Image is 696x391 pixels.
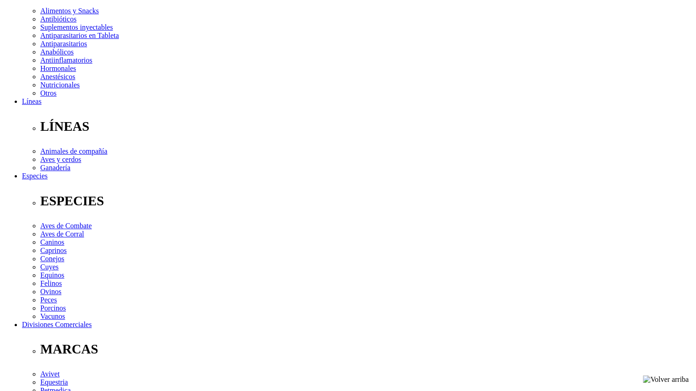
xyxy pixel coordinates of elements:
a: Antibióticos [40,15,76,23]
a: Especies [22,172,48,180]
a: Equinos [40,271,64,279]
a: Hormonales [40,64,76,72]
a: Antiinflamatorios [40,56,92,64]
p: ESPECIES [40,193,692,209]
a: Anabólicos [40,48,74,56]
a: Conejos [40,255,64,262]
a: Nutricionales [40,81,80,89]
a: Caprinos [40,246,67,254]
a: Aves de Corral [40,230,84,238]
a: Aves y cerdos [40,155,81,163]
a: Ovinos [40,288,61,295]
a: Aves de Combate [40,222,92,230]
p: MARCAS [40,342,692,357]
img: Volver arriba [643,375,689,384]
a: Anestésicos [40,73,75,80]
a: Antiparasitarios [40,40,87,48]
iframe: Brevo live chat [5,292,158,386]
a: Cuyes [40,263,59,271]
a: Caninos [40,238,64,246]
a: Felinos [40,279,62,287]
a: Antiparasitarios en Tableta [40,32,119,39]
a: Ganadería [40,164,70,171]
p: LÍNEAS [40,119,692,134]
a: Alimentos y Snacks [40,7,99,15]
a: Otros [40,89,57,97]
a: Líneas [22,97,42,105]
a: Suplementos inyectables [40,23,113,31]
a: Animales de compañía [40,147,108,155]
